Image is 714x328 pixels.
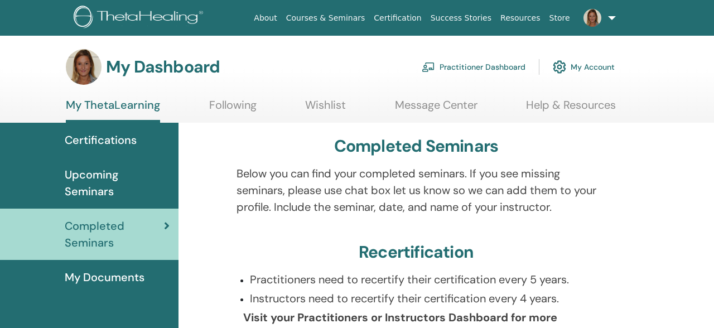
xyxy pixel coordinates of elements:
img: chalkboard-teacher.svg [422,62,435,72]
span: Certifications [65,132,137,148]
a: About [249,8,281,28]
h3: My Dashboard [106,57,220,77]
a: My ThetaLearning [66,98,160,123]
span: My Documents [65,269,144,286]
img: cog.svg [553,57,566,76]
a: Help & Resources [526,98,616,120]
p: Practitioners need to recertify their certification every 5 years. [250,271,596,288]
a: Message Center [395,98,477,120]
h3: Completed Seminars [334,136,499,156]
a: Resources [496,8,545,28]
a: My Account [553,55,615,79]
a: Following [209,98,257,120]
a: Wishlist [305,98,346,120]
p: Instructors need to recertify their certification every 4 years. [250,290,596,307]
a: Store [545,8,575,28]
span: Completed Seminars [65,218,164,251]
img: logo.png [74,6,207,31]
h3: Recertification [359,242,474,262]
a: Certification [369,8,426,28]
span: Upcoming Seminars [65,166,170,200]
img: default.jpg [66,49,102,85]
p: Below you can find your completed seminars. If you see missing seminars, please use chat box let ... [237,165,596,215]
a: Courses & Seminars [282,8,370,28]
a: Practitioner Dashboard [422,55,525,79]
a: Success Stories [426,8,496,28]
img: default.jpg [583,9,601,27]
